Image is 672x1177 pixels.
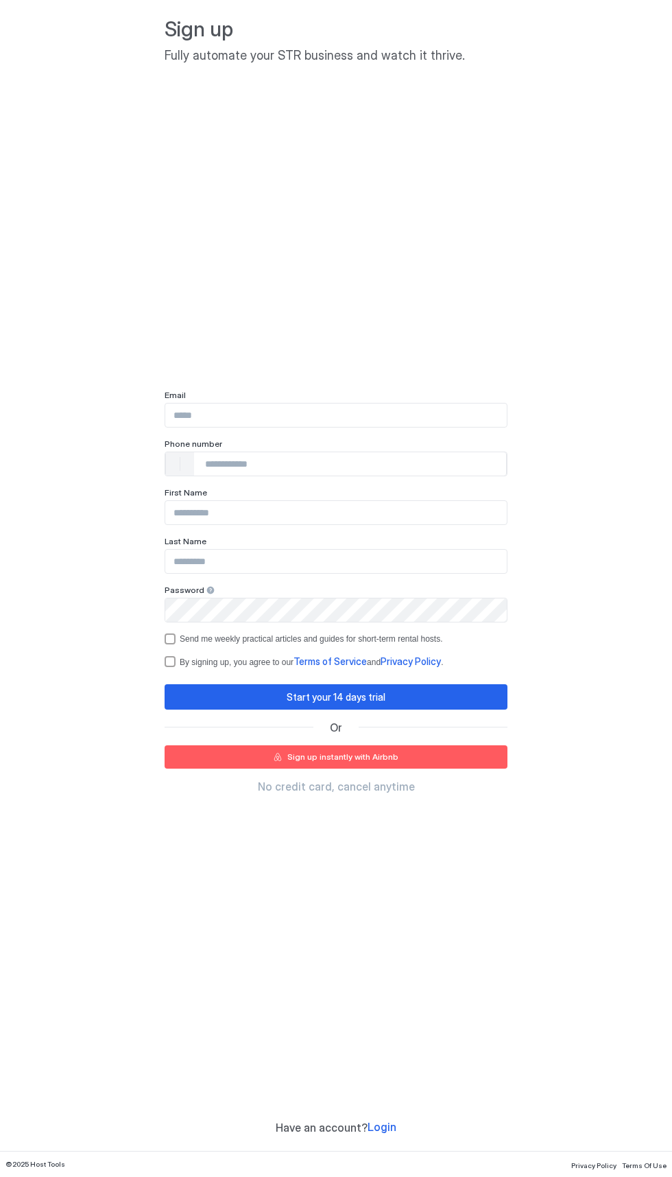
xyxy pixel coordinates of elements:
a: Terms Of Use [622,1157,667,1172]
span: No credit card, cancel anytime [258,780,415,793]
div: termsPrivacy [165,655,507,668]
span: Fully automate your STR business and watch it thrive. [165,48,507,64]
div: optOut [165,633,507,644]
span: Or [330,721,342,734]
a: Privacy Policy [381,657,441,667]
div: By signing up, you agree to our and . [180,655,443,668]
span: Phone number [165,439,222,449]
span: © 2025 Host Tools [5,1160,65,1169]
a: Login [368,1120,396,1134]
a: Terms of Service [293,657,367,667]
span: Have an account? [276,1121,368,1134]
span: Terms Of Use [622,1161,667,1169]
div: Send me weekly practical articles and guides for short-term rental hosts. [180,634,443,644]
span: Sign up [165,16,507,43]
input: Input Field [165,501,507,524]
span: Password [165,585,204,595]
span: Privacy Policy [571,1161,616,1169]
input: Phone Number input [194,452,506,476]
div: Sign up instantly with Airbnb [287,751,398,763]
span: Privacy Policy [381,655,441,667]
span: Email [165,390,186,400]
button: Sign up instantly with Airbnb [165,745,507,769]
span: First Name [165,487,207,498]
div: Countries button [166,452,194,476]
a: Privacy Policy [571,1157,616,1172]
span: Last Name [165,536,206,546]
span: Terms of Service [293,655,367,667]
div: Start your 14 days trial [287,690,385,704]
button: Start your 14 days trial [165,684,507,710]
input: Input Field [165,598,507,622]
input: Input Field [165,404,507,427]
input: Input Field [165,550,507,573]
